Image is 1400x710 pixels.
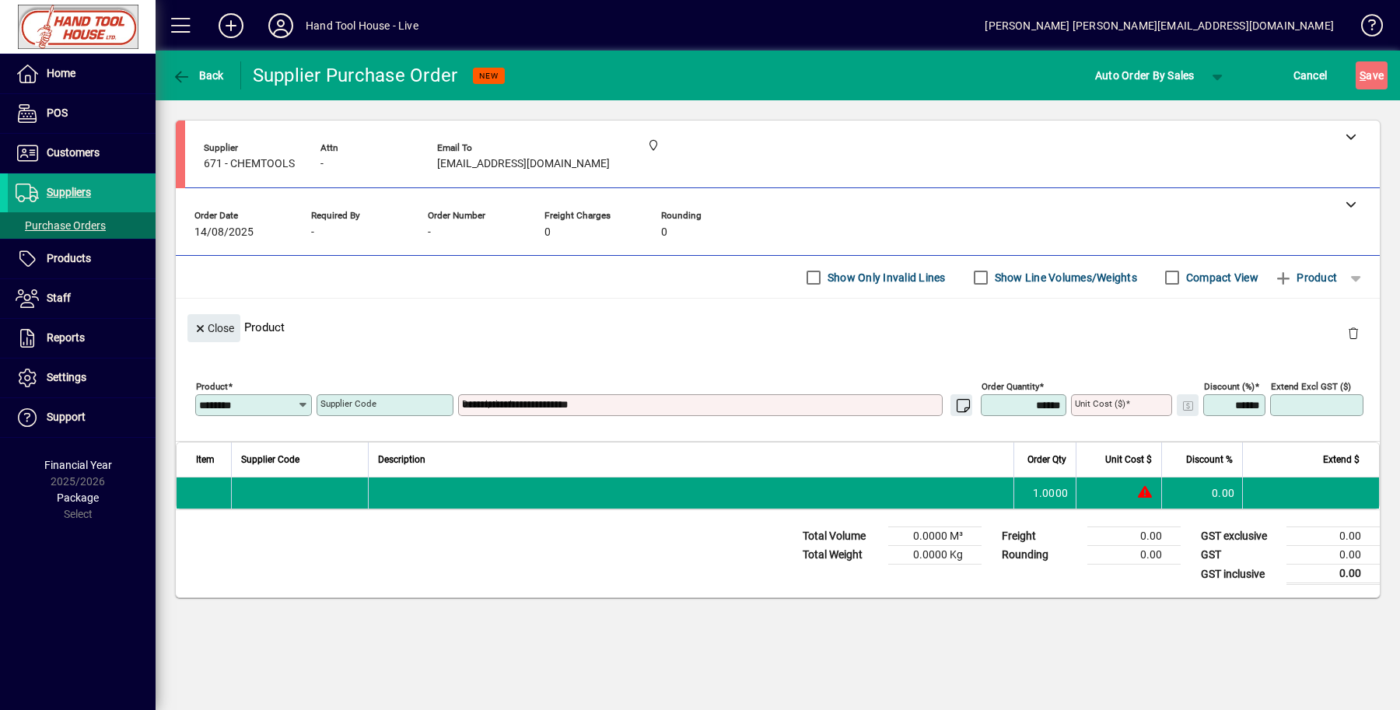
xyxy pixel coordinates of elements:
mat-label: Supplier Code [320,398,376,409]
a: Knowledge Base [1349,3,1381,54]
mat-label: Extend excl GST ($) [1271,381,1351,392]
mat-label: Description [462,398,508,409]
span: Back [172,69,224,82]
span: Item [196,451,215,468]
span: - [311,226,314,239]
span: [EMAIL_ADDRESS][DOMAIN_NAME] [437,158,610,170]
td: Total Volume [795,527,888,546]
a: Settings [8,358,156,397]
span: 0 [544,226,551,239]
span: Cancel [1293,63,1328,88]
mat-label: Discount (%) [1204,381,1255,392]
td: Total Weight [795,546,888,565]
span: Supplier Code [241,451,299,468]
button: Save [1356,61,1388,89]
button: Add [206,12,256,40]
span: Financial Year [44,459,112,471]
app-page-header-button: Close [184,320,244,334]
a: Home [8,54,156,93]
td: 0.00 [1087,546,1181,565]
button: Close [187,314,240,342]
span: ave [1360,63,1384,88]
span: 671 - CHEMTOOLS [204,158,295,170]
button: Cancel [1290,61,1332,89]
label: Show Line Volumes/Weights [992,270,1137,285]
span: Unit Cost $ [1105,451,1152,468]
span: Settings [47,371,86,383]
app-page-header-button: Back [156,61,241,89]
td: 0.00 [1087,527,1181,546]
div: Product [176,299,1380,355]
span: Purchase Orders [16,219,106,232]
span: 14/08/2025 [194,226,254,239]
span: POS [47,107,68,119]
td: 1.0000 [1013,477,1076,509]
button: Auto Order By Sales [1087,61,1202,89]
div: [PERSON_NAME] [PERSON_NAME][EMAIL_ADDRESS][DOMAIN_NAME] [985,13,1334,38]
span: Close [194,316,234,341]
span: 0 [661,226,667,239]
label: Show Only Invalid Lines [824,270,946,285]
span: Package [57,491,99,504]
span: - [320,158,324,170]
button: Profile [256,12,306,40]
span: Suppliers [47,186,91,198]
td: 0.00 [1286,565,1380,584]
span: - [428,226,431,239]
a: Staff [8,279,156,318]
button: Delete [1335,314,1372,352]
td: Rounding [994,546,1087,565]
mat-label: Unit Cost ($) [1075,398,1125,409]
mat-label: Order Quantity [982,381,1039,392]
td: Freight [994,527,1087,546]
td: 0.00 [1286,527,1380,546]
td: 0.00 [1286,546,1380,565]
td: 0.0000 M³ [888,527,982,546]
td: GST inclusive [1193,565,1286,584]
td: GST [1193,546,1286,565]
span: Description [378,451,425,468]
span: Discount % [1186,451,1233,468]
a: Reports [8,319,156,358]
app-page-header-button: Delete [1335,326,1372,340]
div: Hand Tool House - Live [306,13,418,38]
a: Purchase Orders [8,212,156,239]
span: Auto Order By Sales [1095,63,1195,88]
span: Support [47,411,86,423]
span: NEW [479,71,499,81]
span: Customers [47,146,100,159]
span: Products [47,252,91,264]
label: Compact View [1183,270,1258,285]
span: S [1360,69,1366,82]
td: 0.0000 Kg [888,546,982,565]
mat-label: Product [196,381,228,392]
div: Supplier Purchase Order [253,63,458,88]
span: Extend $ [1323,451,1360,468]
a: Products [8,240,156,278]
span: Order Qty [1027,451,1066,468]
button: Back [168,61,228,89]
a: POS [8,94,156,133]
span: Staff [47,292,71,304]
a: Support [8,398,156,437]
span: Home [47,67,75,79]
span: Reports [47,331,85,344]
a: Customers [8,134,156,173]
td: GST exclusive [1193,527,1286,546]
td: 0.00 [1161,477,1242,509]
